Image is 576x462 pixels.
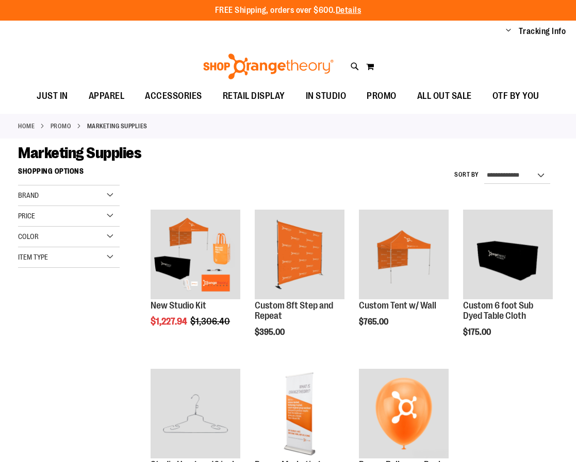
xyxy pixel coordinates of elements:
label: Sort By [454,170,479,179]
a: Product image for WHAT IS OTF? MARKETING BANNER [255,369,344,460]
strong: Marketing Supplies [87,122,147,131]
span: PROMO [367,84,397,108]
a: New Studio Kit [151,300,206,311]
span: Brand [18,191,39,199]
div: product [354,204,454,348]
button: Account menu [506,26,511,37]
span: ACCESSORIES [145,84,202,108]
span: ALL OUT SALE [417,84,472,108]
strong: Shopping Options [18,162,120,185]
span: $1,227.94 [151,316,189,327]
a: OTF 8ft Step and Repeat [255,210,344,301]
div: product [145,204,245,353]
div: product [250,204,350,357]
span: APPAREL [89,84,125,108]
a: OTF Custom Tent w/single sided wall Orange [359,210,449,301]
p: FREE Shipping, orders over $600. [215,5,361,16]
a: Custom 6 foot Sub Dyed Table Cloth [463,300,533,321]
a: OTF 6 foot Sub Dyed Table Cloth [463,210,553,301]
a: Custom Tent w/ Wall [359,300,436,311]
span: $765.00 [359,317,390,327]
span: Marketing Supplies [18,144,141,162]
a: PROMO [51,122,72,131]
a: Details [336,6,361,15]
a: Product image for Promo Balloons - Pack of 100 [359,369,449,460]
img: New Studio Kit [151,210,240,299]
span: Color [18,232,39,241]
span: JUST IN [37,84,68,108]
div: product [458,204,558,357]
img: OTF 6 foot Sub Dyed Table Cloth [463,210,553,299]
a: Studio Hangers 16 inch Chrome - Pack of 20 [151,369,240,460]
img: OTF Custom Tent w/single sided wall Orange [359,210,449,299]
span: IN STUDIO [306,84,347,108]
span: $175.00 [463,328,492,337]
a: Home [18,122,35,131]
span: $395.00 [255,328,286,337]
span: Price [18,212,35,220]
img: Product image for WHAT IS OTF? MARKETING BANNER [255,369,344,458]
img: Studio Hangers 16 inch Chrome - Pack of 20 [151,369,240,458]
span: Item Type [18,253,48,261]
img: Product image for Promo Balloons - Pack of 100 [359,369,449,458]
span: OTF BY YOU [492,84,539,108]
span: RETAIL DISPLAY [223,84,285,108]
span: $1,306.40 [190,316,232,327]
img: Shop Orangetheory [202,54,335,79]
img: OTF 8ft Step and Repeat [255,210,344,299]
a: Custom 8ft Step and Repeat [255,300,333,321]
a: New Studio Kit [151,210,240,301]
a: Tracking Info [519,26,566,37]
